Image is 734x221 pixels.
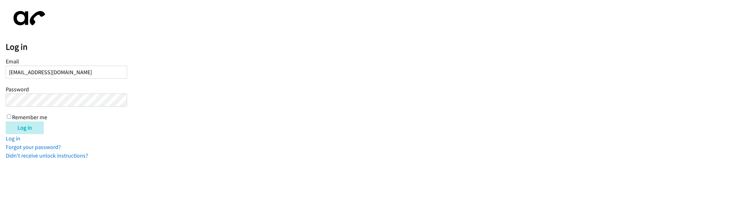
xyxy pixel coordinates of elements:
[6,143,61,151] a: Forgot your password?
[6,86,29,93] label: Password
[6,6,50,31] img: aphone-8a226864a2ddd6a5e75d1ebefc011f4aa8f32683c2d82f3fb0802fe031f96514.svg
[6,42,734,52] h2: Log in
[6,135,20,142] a: Log in
[12,114,47,121] label: Remember me
[6,121,44,134] input: Log in
[6,58,19,65] label: Email
[6,152,88,159] a: Didn't receive unlock instructions?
